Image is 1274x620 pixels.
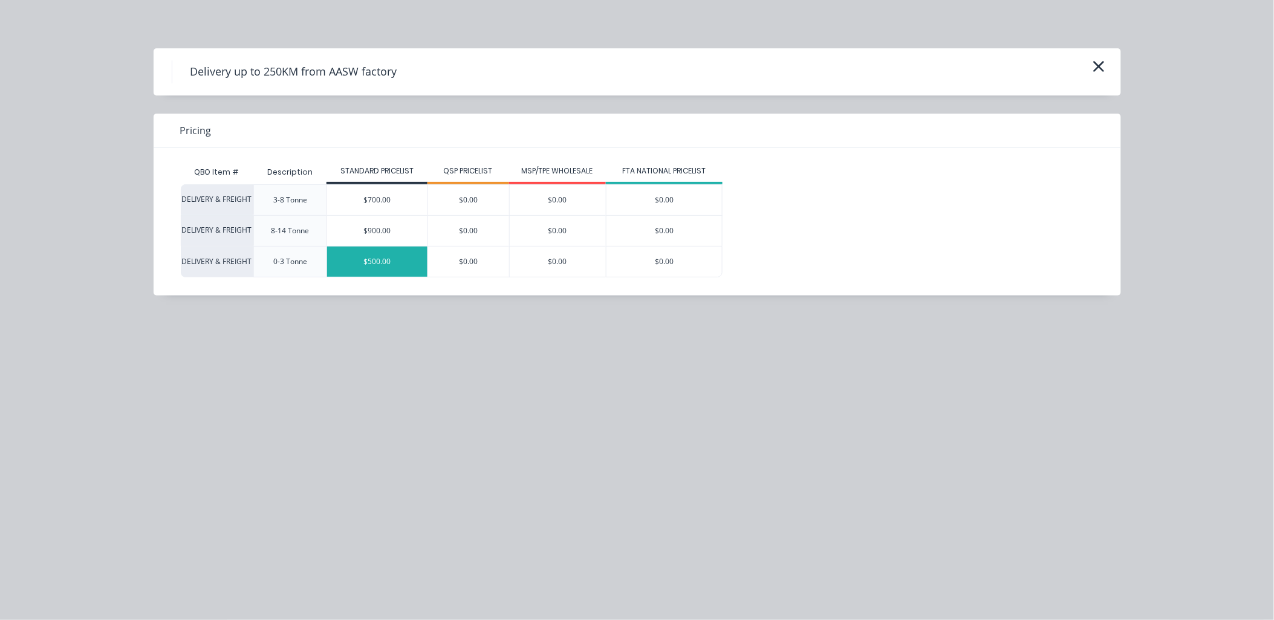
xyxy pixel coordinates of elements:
[510,216,606,246] div: $0.00
[428,216,509,246] div: $0.00
[181,160,253,184] div: QBO Item #
[327,247,427,277] div: $500.00
[509,166,606,176] div: MSP/TPE WHOLESALE
[606,216,722,246] div: $0.00
[510,185,606,215] div: $0.00
[510,247,606,277] div: $0.00
[428,185,509,215] div: $0.00
[181,184,253,215] div: DELIVERY & FREIGHT
[606,247,722,277] div: $0.00
[181,246,253,277] div: DELIVERY & FREIGHT
[428,247,509,277] div: $0.00
[327,216,427,246] div: $900.00
[427,166,509,176] div: QSP PRICELIST
[327,166,427,176] div: STANDARD PRICELIST
[606,166,723,176] div: FTA NATIONAL PRICELIST
[181,215,253,246] div: DELIVERY & FREIGHT
[273,256,307,267] div: 0-3 Tonne
[180,123,212,138] span: Pricing
[271,225,309,236] div: 8-14 Tonne
[172,60,415,83] h4: Delivery up to 250KM from AASW factory
[273,195,307,205] div: 3-8 Tonne
[606,185,722,215] div: $0.00
[327,185,427,215] div: $700.00
[258,157,322,187] div: Description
